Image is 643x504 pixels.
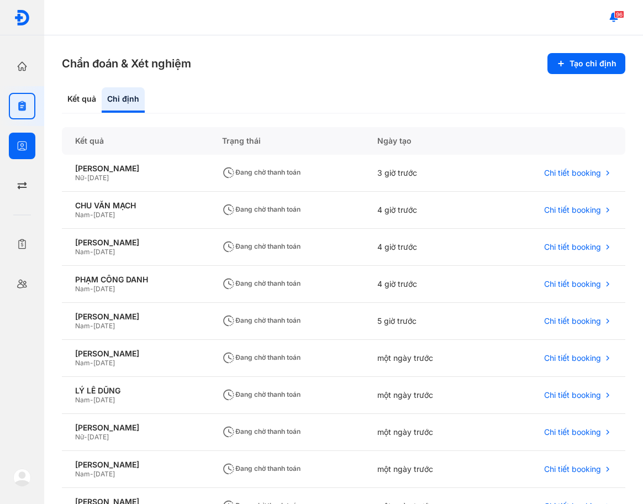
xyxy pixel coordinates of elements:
span: Đang chờ thanh toán [222,464,301,473]
div: Chỉ định [102,87,145,113]
div: một ngày trước [364,414,486,451]
span: Chi tiết booking [544,427,601,437]
span: - [90,359,93,367]
div: LÝ LỄ DŨNG [75,386,196,396]
span: Đang chờ thanh toán [222,168,301,176]
span: - [90,322,93,330]
span: Nữ [75,433,84,441]
div: 4 giờ trước [364,192,486,229]
div: 3 giờ trước [364,155,486,192]
span: Chi tiết booking [544,390,601,400]
div: Kết quả [62,87,102,113]
div: [PERSON_NAME] [75,460,196,470]
span: Chi tiết booking [544,316,601,326]
span: Đang chờ thanh toán [222,242,301,250]
div: [PERSON_NAME] [75,349,196,359]
div: 4 giờ trước [364,229,486,266]
div: một ngày trước [364,451,486,488]
span: - [90,248,93,256]
span: [DATE] [93,211,115,219]
h3: Chẩn đoán & Xét nghiệm [62,56,191,71]
span: [DATE] [87,174,109,182]
span: Đang chờ thanh toán [222,353,301,361]
span: [DATE] [93,470,115,478]
span: Nữ [75,174,84,182]
div: 5 giờ trước [364,303,486,340]
div: Ngày tạo [364,127,486,155]
span: Đang chờ thanh toán [222,390,301,398]
span: 96 [614,11,624,18]
span: [DATE] [93,285,115,293]
div: CHU VĂN MẠCH [75,201,196,211]
span: Nam [75,285,90,293]
div: 4 giờ trước [364,266,486,303]
span: Nam [75,211,90,219]
div: [PERSON_NAME] [75,312,196,322]
div: [PERSON_NAME] [75,238,196,248]
span: - [90,396,93,404]
span: [DATE] [93,359,115,367]
span: - [90,285,93,293]
span: Đang chờ thanh toán [222,316,301,324]
span: Chi tiết booking [544,205,601,215]
span: [DATE] [87,433,109,441]
div: một ngày trước [364,377,486,414]
span: Đang chờ thanh toán [222,279,301,287]
div: Trạng thái [209,127,364,155]
span: Nam [75,396,90,404]
span: [DATE] [93,322,115,330]
span: - [90,211,93,219]
span: [DATE] [93,396,115,404]
span: - [84,433,87,441]
img: logo [14,9,30,26]
span: Chi tiết booking [544,353,601,363]
span: Nam [75,470,90,478]
div: [PERSON_NAME] [75,423,196,433]
span: Đang chờ thanh toán [222,205,301,213]
div: một ngày trước [364,340,486,377]
span: Nam [75,322,90,330]
span: - [84,174,87,182]
div: Kết quả [62,127,209,155]
span: Chi tiết booking [544,168,601,178]
button: Tạo chỉ định [547,53,625,74]
span: Nam [75,248,90,256]
div: PHẠM CÔNG DANH [75,275,196,285]
span: Chi tiết booking [544,279,601,289]
span: - [90,470,93,478]
div: [PERSON_NAME] [75,164,196,174]
span: Chi tiết booking [544,242,601,252]
span: Đang chờ thanh toán [222,427,301,435]
span: [DATE] [93,248,115,256]
span: Nam [75,359,90,367]
img: logo [13,469,31,486]
span: Chi tiết booking [544,464,601,474]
